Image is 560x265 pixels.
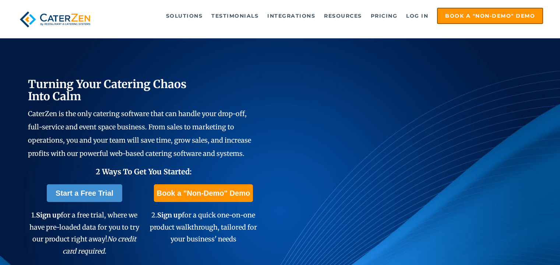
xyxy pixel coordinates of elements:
span: Sign up [157,211,182,219]
div: Navigation Menu [107,8,543,24]
a: Integrations [264,8,319,23]
span: 2. for a quick one-on-one product walkthrough, tailored for your business' needs [150,211,257,243]
a: Book a "Non-Demo" Demo [437,8,543,24]
img: caterzen [17,8,94,31]
a: Book a "Non-Demo" Demo [154,184,253,202]
em: No credit card required. [63,235,137,255]
a: Resources [320,8,366,23]
span: 2 Ways To Get You Started: [96,167,192,176]
span: CaterZen is the only catering software that can handle your drop-off, full-service and event spac... [28,109,251,158]
span: Turning Your Catering Chaos Into Calm [28,77,187,103]
a: Testimonials [208,8,262,23]
a: Solutions [162,8,207,23]
a: Log in [402,8,432,23]
iframe: Help widget launcher [494,236,552,257]
span: Sign up [36,211,61,219]
span: 1. for a free trial, where we have pre-loaded data for you to try our product right away! [29,211,139,255]
a: Start a Free Trial [47,184,122,202]
a: Pricing [367,8,401,23]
